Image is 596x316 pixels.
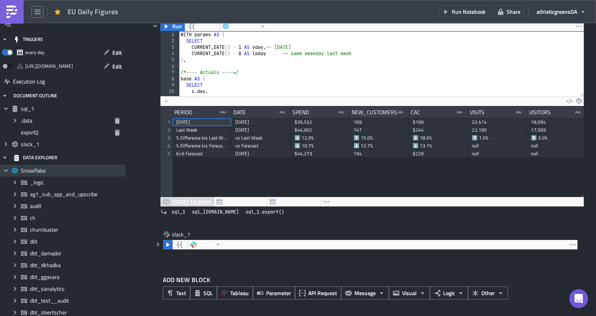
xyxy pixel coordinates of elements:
[529,106,551,118] div: VISITORS
[235,118,287,126] div: [DATE]
[172,97,198,106] span: Limit 1000
[341,286,389,299] button: Message
[531,118,582,126] div: 18,094
[569,289,588,308] div: Open Intercom Messenger
[112,62,122,71] span: Edit
[468,286,508,299] button: Other
[472,126,523,134] div: 22,195
[225,198,264,206] span: [DATE] 13:30:10
[203,289,213,297] span: SQL
[188,240,224,249] button: Slack
[413,150,464,158] div: $229
[163,286,190,299] button: Text
[354,142,405,150] div: ⬇️ 12.7%
[30,309,124,316] span: dbt_zloertscher
[30,226,124,233] span: churnbuster
[413,118,464,126] div: $199
[6,6,18,18] img: PushMetrics
[13,89,57,103] div: DOCUMENT OUTLINE
[354,134,405,142] div: ⬆️ 15.0%
[266,289,291,297] span: Parameter
[184,22,220,31] button: Render
[354,150,405,158] div: 194
[30,262,124,269] span: dbt_dkhadka
[481,289,495,297] span: Other
[233,106,246,118] div: DATE
[176,289,186,297] span: Text
[30,238,124,245] span: dbt
[160,63,179,69] div: 6
[160,97,201,106] button: Limit 1000
[243,208,287,216] a: sql_1.export()
[99,46,126,59] button: Edit
[354,118,405,126] div: 169
[30,250,124,257] span: dbt_damador
[21,167,124,174] span: Snowflake
[30,297,124,304] span: dbt_test__audit
[21,129,110,136] span: export()
[30,214,124,221] span: ch
[267,197,320,206] button: [DATE] 13:30:09
[439,6,490,18] button: Run Notebook
[294,150,346,158] div: $44,273
[533,6,590,18] button: athleticgreensDA
[160,76,179,82] div: 8
[472,134,523,142] div: ⬆️ 1.0%
[176,118,227,126] div: [DATE]
[13,151,57,165] div: DATA EXPLORER
[160,95,179,101] div: 11
[172,22,182,31] span: Run
[30,273,124,281] span: dbt_ggavara
[411,106,420,118] div: CAC
[452,7,486,16] span: Run Notebook
[153,240,163,249] button: Hide content
[192,208,239,216] span: sql_[DOMAIN_NAME]
[25,60,73,72] div: https://pushmetrics.io/api/v1/report/RelZ7bgoQW/webhook?token=112efbbdf22a4aa7a09f7bed78f551f6
[21,105,124,112] span: sql_1
[199,240,212,249] span: Slack
[151,21,160,31] button: Hide content
[402,289,417,297] span: Visual
[172,230,203,238] span: slack_1
[294,134,346,142] div: ⬇️ 12.0%
[160,22,185,31] button: Run
[531,150,582,158] div: null
[430,286,468,299] button: Logic
[99,60,126,72] button: Edit
[507,7,520,16] span: Share
[160,57,179,63] div: 5
[30,179,124,186] span: _logic
[176,134,227,142] div: % Difference (vs Last Week)
[308,289,337,297] span: API Request
[160,38,179,44] div: 2
[472,118,523,126] div: 22,414
[174,106,192,118] div: PERIOD
[112,48,122,57] span: Edit
[176,150,227,158] div: 6+6 Forecast
[413,142,464,150] div: ⬇️ 13.1%
[172,198,211,206] span: [DATE] 13:30:09
[246,208,284,216] span: sql_1.export()
[531,134,582,142] div: ⬆️ 3.0%
[235,134,287,142] div: vs Last Week
[253,286,295,299] button: Parameter
[232,22,257,31] span: Snowflake
[176,142,227,150] div: % Difference (vs Forecast: 6+6 Forecast)
[294,126,346,134] div: $44,902
[279,198,317,206] span: [DATE] 13:30:09
[354,289,376,297] span: Message
[389,286,430,299] button: Visual
[413,134,464,142] div: ⬇️ 18.6%
[235,142,287,150] div: vs Forecast
[354,126,405,134] div: 147
[472,150,523,158] div: null
[160,50,179,57] div: 4
[443,289,455,297] span: Logic
[13,32,43,46] div: TRIGGERS
[171,208,185,216] span: sql_1
[25,46,45,58] div: every day
[292,106,309,118] div: SPEND
[190,208,241,216] a: sql_[DOMAIN_NAME]
[21,141,124,148] span: slack_1
[472,142,523,150] div: null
